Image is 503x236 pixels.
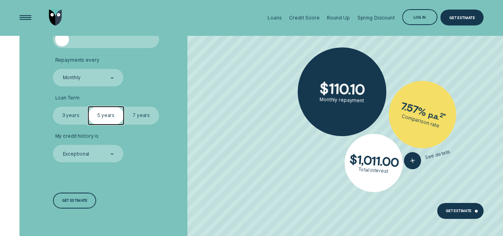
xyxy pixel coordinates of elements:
label: 7 years [124,107,159,124]
div: Credit Score [289,15,320,21]
label: 3 years [53,107,88,124]
button: See details [402,143,452,172]
div: Round Up [327,15,350,21]
div: Monthly [63,75,81,81]
img: Wisr [49,10,62,25]
a: Get Estimate [440,10,484,25]
button: Open Menu [17,10,33,25]
button: Log in [402,9,437,25]
label: 5 years [88,107,124,124]
div: Exceptional [63,151,89,157]
span: My credit history is [55,133,99,139]
span: Loan Term [55,95,79,101]
span: Repayments every [55,57,99,63]
a: Get estimate [53,193,96,209]
a: Get Estimate [437,203,484,219]
span: See details [424,149,451,160]
div: Loans [268,15,282,21]
div: Spring Discount [357,15,394,21]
